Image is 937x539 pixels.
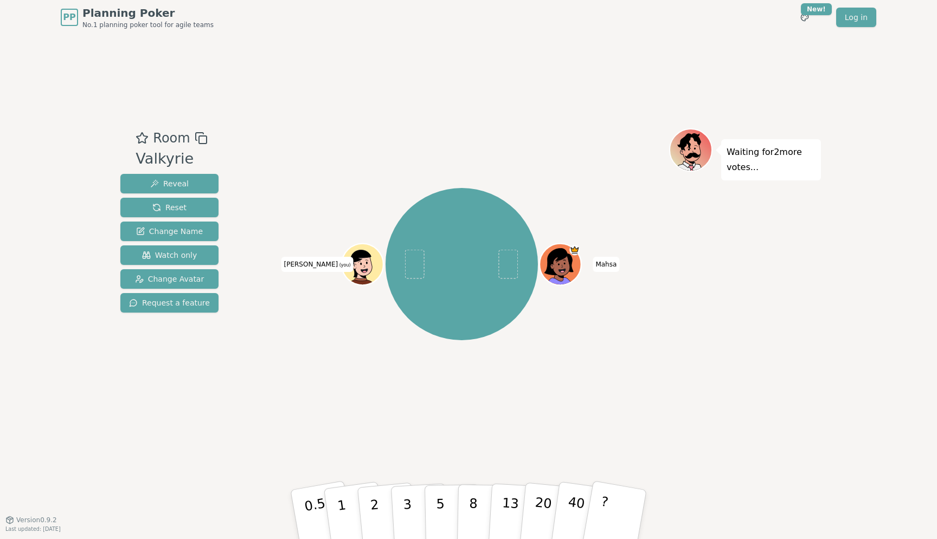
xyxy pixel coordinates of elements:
button: Reveal [120,174,219,193]
button: Watch only [120,245,219,265]
span: Mahsa is the host [570,245,580,255]
p: Waiting for 2 more votes... [727,145,816,175]
span: Reset [152,202,187,213]
span: Click to change your name [593,257,619,272]
div: Valkyrie [136,148,207,170]
button: Click to change your avatar [343,245,382,284]
span: No.1 planning poker tool for agile teams [82,21,214,29]
span: Version 0.9.2 [16,516,57,524]
button: Version0.9.2 [5,516,57,524]
span: Change Avatar [135,274,204,284]
span: Reveal [150,178,189,189]
span: Last updated: [DATE] [5,526,61,532]
span: Request a feature [129,297,210,308]
span: Room [153,128,190,148]
a: Log in [836,8,876,27]
button: Request a feature [120,293,219,313]
span: (you) [338,263,351,268]
button: Add as favourite [136,128,149,148]
span: Watch only [142,250,197,261]
button: Reset [120,198,219,217]
span: Click to change your name [281,257,353,272]
button: New! [795,8,814,27]
div: New! [801,3,832,15]
span: Planning Poker [82,5,214,21]
span: Change Name [136,226,203,237]
span: PP [63,11,75,24]
a: PPPlanning PokerNo.1 planning poker tool for agile teams [61,5,214,29]
button: Change Name [120,222,219,241]
button: Change Avatar [120,269,219,289]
